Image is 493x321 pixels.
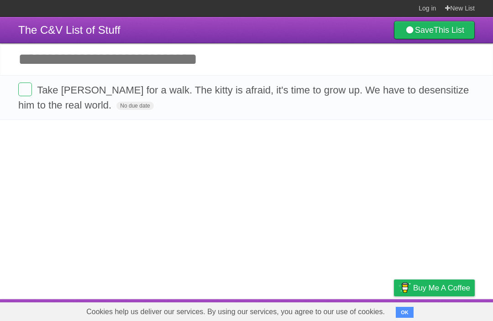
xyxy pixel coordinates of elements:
span: The C&V List of Stuff [18,24,121,36]
a: Terms [351,301,371,319]
a: About [273,301,292,319]
button: OK [396,307,414,318]
a: Buy me a coffee [394,280,475,296]
a: Privacy [382,301,406,319]
span: Cookies help us deliver our services. By using our services, you agree to our use of cookies. [77,303,394,321]
span: No due date [116,102,153,110]
label: Done [18,83,32,96]
a: Developers [303,301,340,319]
a: Suggest a feature [417,301,475,319]
a: SaveThis List [394,21,475,39]
b: This List [434,26,464,35]
img: Buy me a coffee [399,280,411,295]
span: Buy me a coffee [413,280,470,296]
label: Star task [419,98,436,113]
span: Take [PERSON_NAME] for a walk. The kitty is afraid, it's time to grow up. We have to desensitize ... [18,84,469,111]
